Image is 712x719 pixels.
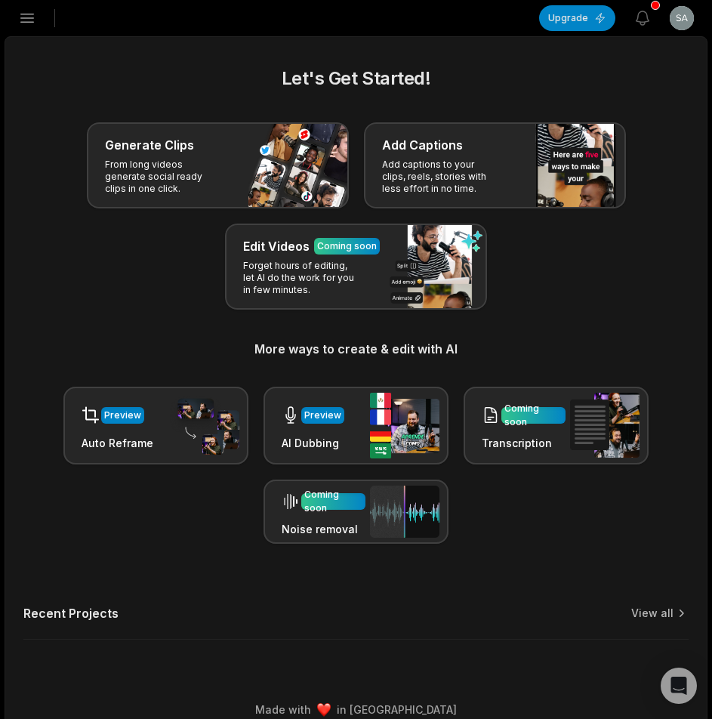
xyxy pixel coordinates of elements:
[104,409,141,422] div: Preview
[304,409,341,422] div: Preview
[19,702,693,717] div: Made with in [GEOGRAPHIC_DATA]
[23,340,689,358] h3: More ways to create & edit with AI
[382,159,499,195] p: Add captions to your clips, reels, stories with less effort in no time.
[23,65,689,92] h2: Let's Get Started!
[631,606,673,621] a: View all
[170,397,239,455] img: auto_reframe.png
[317,703,331,717] img: heart emoji
[105,159,222,195] p: From long videos generate social ready clips in one click.
[370,393,439,458] img: ai_dubbing.png
[482,435,566,451] h3: Transcription
[243,260,360,296] p: Forget hours of editing, let AI do the work for you in few minutes.
[282,521,365,537] h3: Noise removal
[539,5,615,31] button: Upgrade
[282,435,344,451] h3: AI Dubbing
[504,402,563,429] div: Coming soon
[105,136,194,154] h3: Generate Clips
[661,668,697,704] div: Open Intercom Messenger
[570,393,640,458] img: transcription.png
[370,486,439,538] img: noise_removal.png
[82,435,153,451] h3: Auto Reframe
[382,136,463,154] h3: Add Captions
[23,606,119,621] h2: Recent Projects
[317,239,377,253] div: Coming soon
[243,237,310,255] h3: Edit Videos
[304,488,362,515] div: Coming soon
